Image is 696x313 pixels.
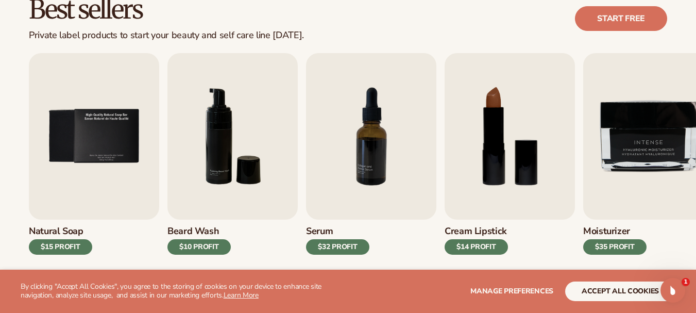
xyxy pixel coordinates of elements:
a: Learn More [224,290,259,300]
div: $32 PROFIT [306,239,369,255]
button: Manage preferences [470,282,553,301]
h3: Natural Soap [29,226,92,237]
p: By clicking "Accept All Cookies", you agree to the storing of cookies on your device to enhance s... [21,283,344,300]
button: accept all cookies [565,282,675,301]
div: $10 PROFIT [167,239,231,255]
iframe: Intercom live chat [660,278,685,303]
a: 6 / 9 [167,53,298,269]
div: $14 PROFIT [445,239,508,255]
h3: Serum [306,226,369,237]
div: $15 PROFIT [29,239,92,255]
a: Start free [575,6,667,31]
a: 5 / 9 [29,53,159,269]
div: Private label products to start your beauty and self care line [DATE]. [29,30,304,41]
div: $35 PROFIT [583,239,647,255]
a: 8 / 9 [445,53,575,269]
a: 7 / 9 [306,53,436,269]
h3: Cream Lipstick [445,226,508,237]
h3: Moisturizer [583,226,647,237]
h3: Beard Wash [167,226,231,237]
span: 1 [682,278,690,286]
span: Manage preferences [470,286,553,296]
